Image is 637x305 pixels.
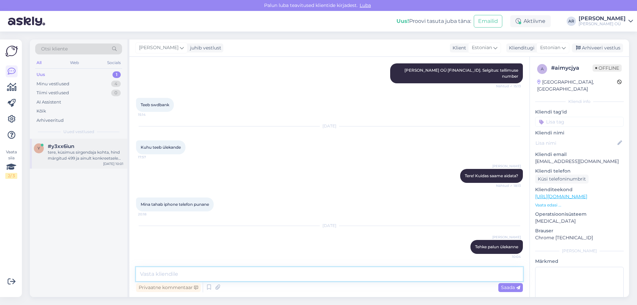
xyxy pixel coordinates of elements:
[593,64,622,72] span: Offline
[541,66,544,71] span: a
[112,71,121,78] div: 1
[36,108,46,114] div: Kõik
[535,218,624,225] p: [MEDICAL_DATA]
[567,17,576,26] div: AR
[501,284,520,290] span: Saada
[475,244,518,249] span: Tehke palun ülekanne
[465,173,518,178] span: Tere! Kuidas saame aidata?
[535,234,624,241] p: Chrome [TECHNICAL_ID]
[106,58,122,67] div: Socials
[358,2,373,8] span: Luba
[139,44,178,51] span: [PERSON_NAME]
[535,211,624,218] p: Operatsioonisüsteem
[138,212,163,217] span: 20:18
[141,202,209,207] span: Mina tahab iphone telefon punane
[506,44,534,51] div: Klienditugi
[496,254,521,259] span: 10:04
[537,79,617,93] div: [GEOGRAPHIC_DATA], [GEOGRAPHIC_DATA]
[535,151,624,158] p: Kliendi email
[551,64,593,72] div: # aimycjya
[492,235,521,240] span: [PERSON_NAME]
[48,143,74,149] span: #y3xx6iun
[48,149,123,161] div: tere, küsimus sirgendaja kohta, hind märgitud 499 ja ainult konkreetsele tagasimakse periood 6, 1...
[572,43,623,52] div: Arhiveeri vestlus
[36,71,45,78] div: Uus
[450,44,466,51] div: Klient
[510,15,551,27] div: Aktiivne
[535,99,624,105] div: Kliendi info
[111,81,121,87] div: 4
[535,202,624,208] p: Vaata edasi ...
[535,129,624,136] p: Kliendi nimi
[136,283,201,292] div: Privaatne kommentaar
[5,45,18,57] img: Askly Logo
[535,227,624,234] p: Brauser
[103,161,123,166] div: [DATE] 10:01
[63,129,94,135] span: Uued vestlused
[496,183,521,188] span: Nähtud ✓ 18:13
[36,90,69,96] div: Tiimi vestlused
[141,145,181,150] span: Kuhu teeb ülekande
[141,102,169,107] span: Teeb swdbank
[136,123,523,129] div: [DATE]
[535,168,624,175] p: Kliendi telefon
[535,175,589,184] div: Küsi telefoninumbrit
[138,155,163,160] span: 17:57
[579,21,626,27] div: [PERSON_NAME] OÜ
[37,146,40,151] span: y
[535,117,624,127] input: Lisa tag
[396,18,409,24] b: Uus!
[535,109,624,115] p: Kliendi tag'id
[5,149,17,179] div: Vaata siia
[35,58,43,67] div: All
[69,58,80,67] div: Web
[535,158,624,165] p: [EMAIL_ADDRESS][DOMAIN_NAME]
[535,248,624,254] div: [PERSON_NAME]
[535,193,587,199] a: [URL][DOMAIN_NAME]
[404,68,519,79] span: [PERSON_NAME] OÜ [FINANCIAL_ID]. Selgitus: tellimuse number
[579,16,633,27] a: [PERSON_NAME][PERSON_NAME] OÜ
[540,44,560,51] span: Estonian
[187,44,221,51] div: juhib vestlust
[535,186,624,193] p: Klienditeekond
[535,139,616,147] input: Lisa nimi
[111,90,121,96] div: 0
[535,258,624,265] p: Märkmed
[41,45,68,52] span: Otsi kliente
[472,44,492,51] span: Estonian
[136,223,523,229] div: [DATE]
[396,17,471,25] div: Proovi tasuta juba täna:
[474,15,502,28] button: Emailid
[579,16,626,21] div: [PERSON_NAME]
[36,117,64,124] div: Arhiveeritud
[36,99,61,106] div: AI Assistent
[496,84,521,89] span: Nähtud ✓ 15:13
[492,164,521,169] span: [PERSON_NAME]
[138,112,163,117] span: 15:14
[36,81,69,87] div: Minu vestlused
[5,173,17,179] div: 2 / 3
